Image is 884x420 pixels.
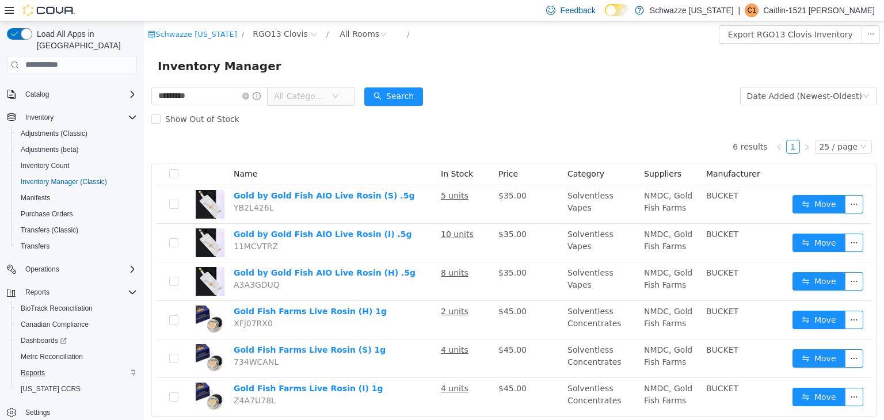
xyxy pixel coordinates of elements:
a: Canadian Compliance [16,318,93,331]
button: Reports [2,284,142,300]
span: NMDC, Gold Fish Farms [500,324,548,345]
p: Caitlin-1521 [PERSON_NAME] [763,3,875,17]
div: All Rooms [196,4,235,21]
span: A3A3GDUQ [90,259,136,268]
a: Purchase Orders [16,207,78,221]
span: Settings [21,405,137,419]
img: Cova [23,5,75,16]
i: icon: right [660,123,666,129]
button: icon: swapMove [649,328,702,346]
span: Inventory [25,113,54,122]
button: Metrc Reconciliation [12,349,142,365]
span: Reports [21,368,45,377]
button: Inventory [21,110,58,124]
button: Operations [21,262,64,276]
span: BUCKET [562,247,595,256]
i: icon: left [632,123,639,129]
button: icon: ellipsis [701,212,719,231]
span: Catalog [25,90,49,99]
span: Name [90,148,113,157]
span: Operations [21,262,137,276]
a: Transfers (Classic) [16,223,83,237]
span: Metrc Reconciliation [21,352,83,361]
span: Catalog [21,87,137,101]
span: In Stock [297,148,329,157]
span: Purchase Orders [21,209,73,219]
img: Gold by Gold Fish AIO Live Rosin (I) .5g hero shot [52,207,81,236]
span: Inventory [21,110,137,124]
span: Manufacturer [562,148,616,157]
a: Adjustments (beta) [16,143,83,156]
img: Gold by Gold Fish AIO Live Rosin (S) .5g hero shot [52,169,81,197]
span: Dark Mode [605,16,605,17]
td: Solventless Concentrates [419,318,496,357]
div: Caitlin-1521 Noll [745,3,759,17]
li: Next Page [656,119,670,132]
span: Inventory Manager (Classic) [16,175,137,189]
a: Settings [21,406,55,419]
div: Date Added (Newest-Oldest) [603,66,718,83]
span: Show Out of Stock [17,93,100,102]
span: NMDC, Gold Fish Farms [500,208,548,230]
span: Operations [25,265,59,274]
span: $35.00 [355,170,383,179]
a: BioTrack Reconciliation [16,301,97,315]
span: [US_STATE] CCRS [21,384,81,394]
a: Reports [16,366,49,380]
a: Manifests [16,191,55,205]
span: Feedback [560,5,595,16]
a: Gold by Gold Fish AIO Live Rosin (I) .5g [90,208,268,217]
span: NMDC, Gold Fish Farms [500,170,548,191]
a: Transfers [16,239,54,253]
span: Inventory Manager [14,36,144,54]
span: BUCKET [562,285,595,295]
td: Solventless Vapes [419,164,496,203]
span: Transfers (Classic) [16,223,137,237]
button: icon: ellipsis [701,289,719,308]
span: Canadian Compliance [16,318,137,331]
button: Adjustments (beta) [12,142,142,158]
a: Adjustments (Classic) [16,127,92,140]
span: $35.00 [355,208,383,217]
a: Gold Fish Farms Live Rosin (S) 1g [90,324,242,333]
u: 4 units [297,324,325,333]
i: icon: shop [4,9,12,17]
span: Inventory Manager (Classic) [21,177,107,186]
img: Gold Fish Farms Live Rosin (H) 1g hero shot [52,284,81,313]
td: Solventless Concentrates [419,280,496,318]
a: Inventory Manager (Classic) [16,175,112,189]
button: Inventory [2,109,142,125]
p: Schwazze [US_STATE] [650,3,734,17]
button: Operations [2,261,142,277]
span: / [263,9,265,17]
span: C1 [748,3,756,17]
a: Inventory Count [16,159,74,173]
a: Gold Fish Farms Live Rosin (H) 1g [90,285,243,295]
button: icon: ellipsis [701,328,719,346]
span: / [182,9,185,17]
span: Settings [25,408,50,417]
span: Transfers (Classic) [21,226,78,235]
span: BUCKET [562,362,595,372]
span: Canadian Compliance [21,320,89,329]
button: icon: ellipsis [701,174,719,192]
span: BioTrack Reconciliation [16,301,137,315]
u: 5 units [297,170,325,179]
span: NMDC, Gold Fish Farms [500,362,548,384]
button: icon: swapMove [649,174,702,192]
span: Dashboards [21,336,67,345]
button: icon: swapMove [649,212,702,231]
span: Reports [21,285,137,299]
span: Manifests [16,191,137,205]
span: Adjustments (Classic) [21,129,87,138]
li: 6 results [589,119,623,132]
span: Category [424,148,460,157]
span: Z4A7U78L [90,375,132,384]
button: Inventory Manager (Classic) [12,174,142,190]
td: Solventless Vapes [419,203,496,241]
span: $35.00 [355,247,383,256]
a: Gold by Gold Fish AIO Live Rosin (S) .5g [90,170,270,179]
span: Dashboards [16,334,137,348]
span: 11MCVTRZ [90,220,134,230]
span: Adjustments (beta) [16,143,137,156]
